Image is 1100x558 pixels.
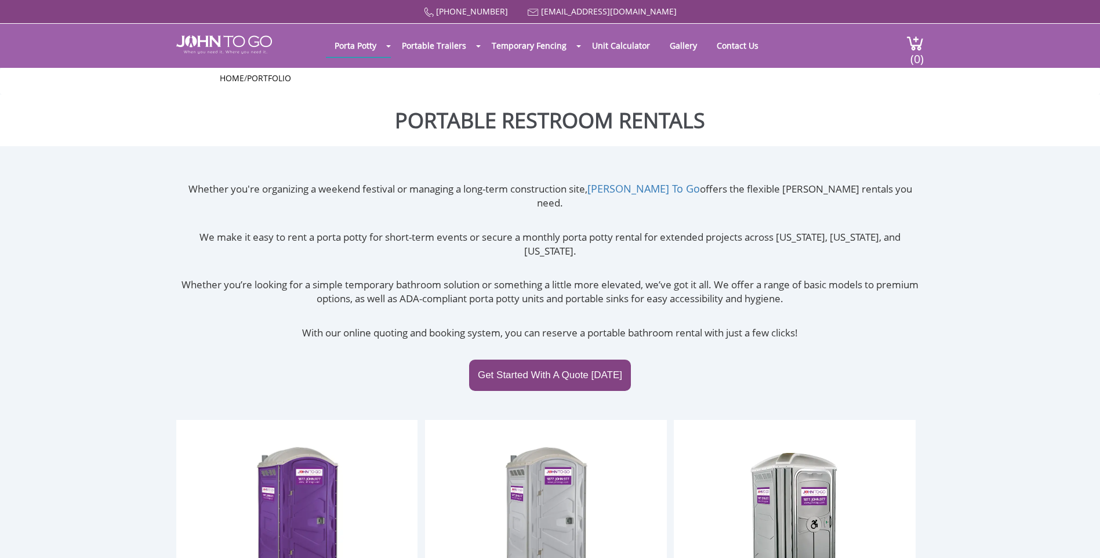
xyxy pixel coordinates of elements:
[176,278,924,306] p: Whether you’re looking for a simple temporary bathroom solution or something a little more elevat...
[528,9,539,16] img: Mail
[247,73,291,84] a: Portfolio
[661,34,706,57] a: Gallery
[176,35,272,54] img: JOHN to go
[176,182,924,211] p: Whether you're organizing a weekend festival or managing a long-term construction site, offers th...
[483,34,575,57] a: Temporary Fencing
[220,73,244,84] a: Home
[910,42,924,67] span: (0)
[436,6,508,17] a: [PHONE_NUMBER]
[541,6,677,17] a: [EMAIL_ADDRESS][DOMAIN_NAME]
[587,182,700,195] a: [PERSON_NAME] To Go
[708,34,767,57] a: Contact Us
[176,326,924,340] p: With our online quoting and booking system, you can reserve a portable bathroom rental with just ...
[176,230,924,259] p: We make it easy to rent a porta potty for short-term events or secure a monthly porta potty renta...
[326,34,385,57] a: Porta Potty
[583,34,659,57] a: Unit Calculator
[906,35,924,51] img: cart a
[424,8,434,17] img: Call
[469,360,631,391] a: Get Started With A Quote [DATE]
[393,34,475,57] a: Portable Trailers
[220,73,881,84] ul: /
